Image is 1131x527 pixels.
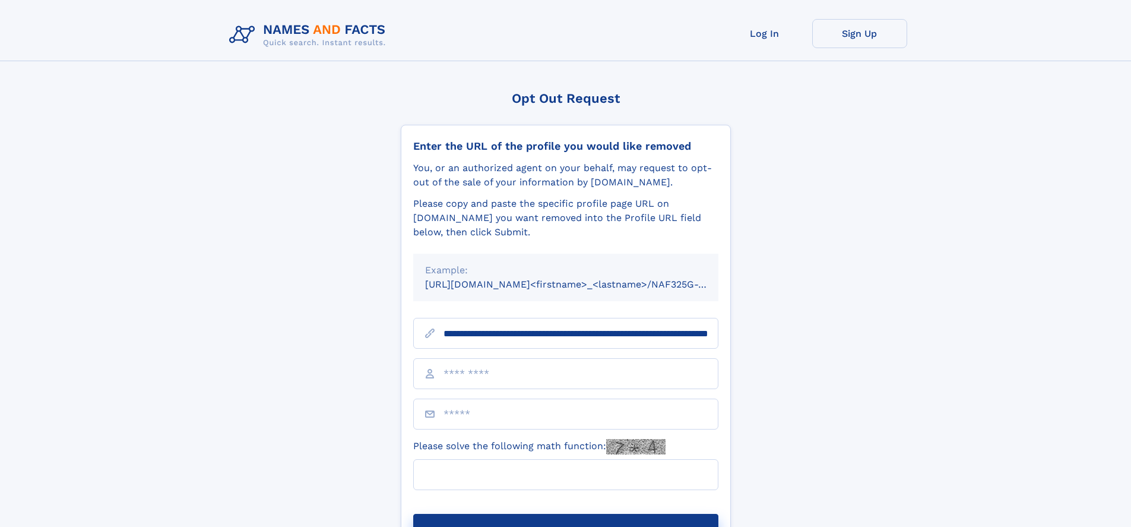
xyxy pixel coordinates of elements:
[413,140,718,153] div: Enter the URL of the profile you would like removed
[425,263,707,277] div: Example:
[413,197,718,239] div: Please copy and paste the specific profile page URL on [DOMAIN_NAME] you want removed into the Pr...
[413,161,718,190] div: You, or an authorized agent on your behalf, may request to opt-out of the sale of your informatio...
[224,19,395,51] img: Logo Names and Facts
[425,279,741,290] small: [URL][DOMAIN_NAME]<firstname>_<lastname>/NAF325G-xxxxxxxx
[413,439,666,455] label: Please solve the following math function:
[812,19,907,48] a: Sign Up
[401,91,731,106] div: Opt Out Request
[717,19,812,48] a: Log In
